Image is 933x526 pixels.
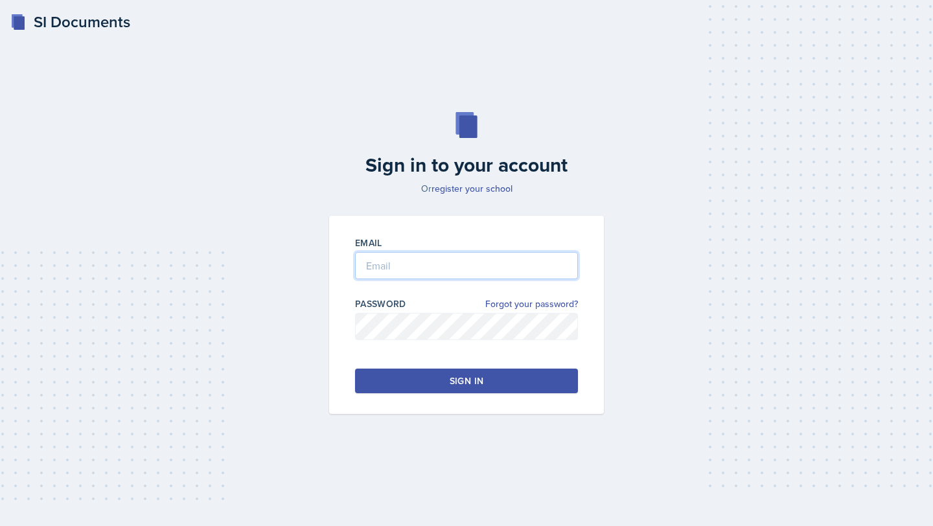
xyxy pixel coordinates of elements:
[321,154,612,177] h2: Sign in to your account
[355,236,382,249] label: Email
[355,369,578,393] button: Sign in
[450,374,483,387] div: Sign in
[355,297,406,310] label: Password
[355,252,578,279] input: Email
[485,297,578,311] a: Forgot your password?
[321,182,612,195] p: Or
[432,182,513,195] a: register your school
[10,10,130,34] a: SI Documents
